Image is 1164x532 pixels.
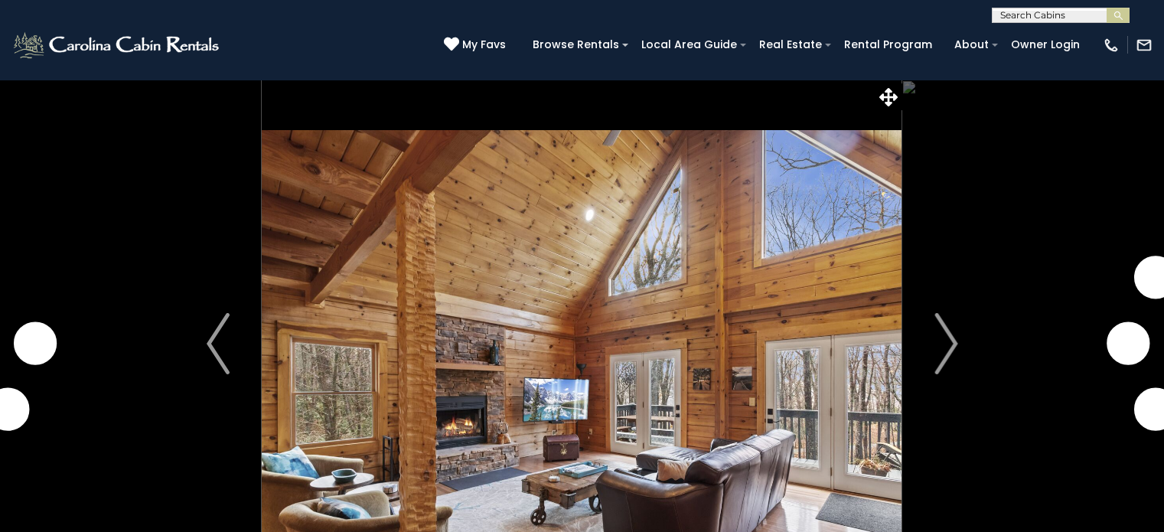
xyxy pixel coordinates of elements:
[1103,37,1120,54] img: phone-regular-white.png
[752,33,830,57] a: Real Estate
[1136,37,1153,54] img: mail-regular-white.png
[11,30,223,60] img: White-1-2.png
[207,313,230,374] img: arrow
[934,313,957,374] img: arrow
[525,33,627,57] a: Browse Rentals
[947,33,996,57] a: About
[634,33,745,57] a: Local Area Guide
[836,33,940,57] a: Rental Program
[1003,33,1087,57] a: Owner Login
[462,37,506,53] span: My Favs
[444,37,510,54] a: My Favs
